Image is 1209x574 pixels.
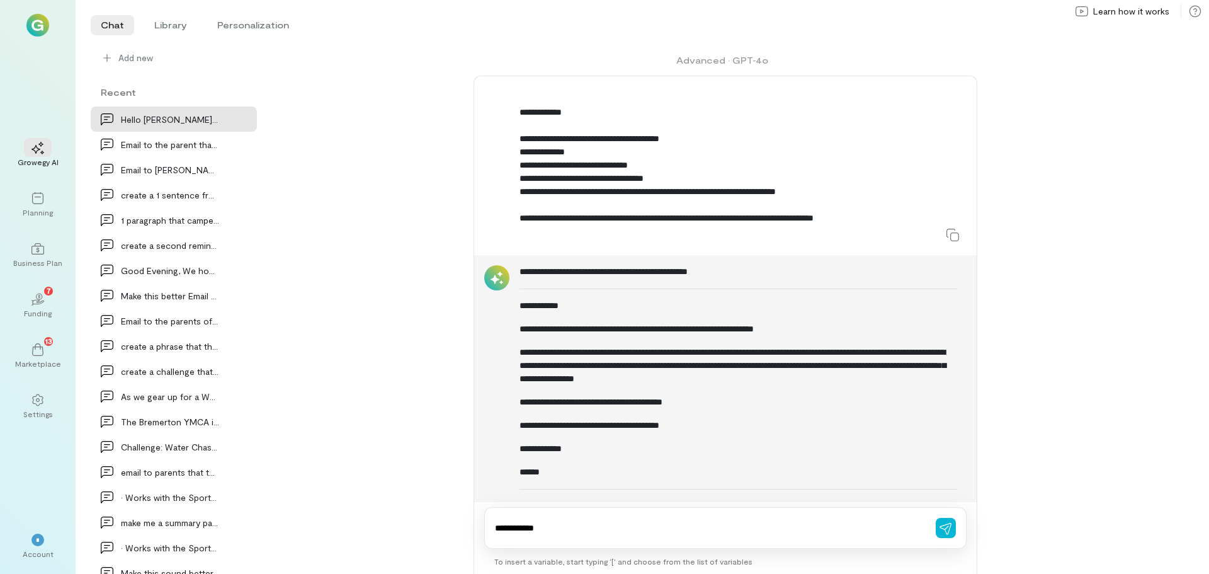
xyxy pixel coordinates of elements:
span: Learn how it works [1093,5,1169,18]
li: Personalization [207,15,299,35]
a: Marketplace [15,333,60,379]
li: Chat [91,15,134,35]
div: Hello [PERSON_NAME], We received a refund request from M… [121,113,219,126]
div: • Works with the Sports and Rec Director on the p… [121,541,219,554]
div: Growegy AI [18,157,59,167]
div: Make this better Email to the parents of [PERSON_NAME] d… [121,289,219,302]
div: Marketplace [15,359,61,369]
div: 1 paragraph that campers will need to bring healt… [121,214,219,227]
div: make me a summary paragraph for my resume Dedicat… [121,516,219,529]
a: Growegy AI [15,132,60,177]
span: Add new [118,52,153,64]
li: Library [144,15,197,35]
div: create a challenge that is like amazing race as a… [121,365,219,378]
div: Good Evening, We hope this message finds you well… [121,264,219,277]
div: *Account [15,524,60,569]
div: Funding [24,308,52,318]
div: create a 1 sentence fro dressup theme for camp of… [121,188,219,202]
div: Recent [91,86,257,99]
span: 7 [47,285,51,296]
div: As we gear up for a Week 9 Amazing Race, it's imp… [121,390,219,403]
a: Funding [15,283,60,328]
div: Email to the parents of [PERSON_NAME] Good aftern… [121,314,219,328]
a: Planning [15,182,60,227]
span: 13 [45,335,52,347]
div: Planning [23,207,53,217]
a: Business Plan [15,232,60,278]
div: Email to [PERSON_NAME] parent asking if he will b… [121,163,219,176]
div: email to parents that their child needs to bring… [121,466,219,479]
div: Challenge: Water Chaser Your next task awaits at… [121,440,219,454]
div: • Works with the Sports and Rec Director on the p… [121,491,219,504]
div: The Bremerton YMCA is committed to promoting heal… [121,415,219,428]
div: Settings [23,409,53,419]
a: Settings [15,384,60,429]
div: Account [23,549,54,559]
div: Email to the parent that they do not have someone… [121,138,219,151]
div: Business Plan [13,258,62,268]
div: create a second reminder email that you have Chil… [121,239,219,252]
div: create a phrase that they have to go to the field… [121,340,219,353]
div: To insert a variable, start typing ‘[’ and choose from the list of variables [484,549,967,574]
